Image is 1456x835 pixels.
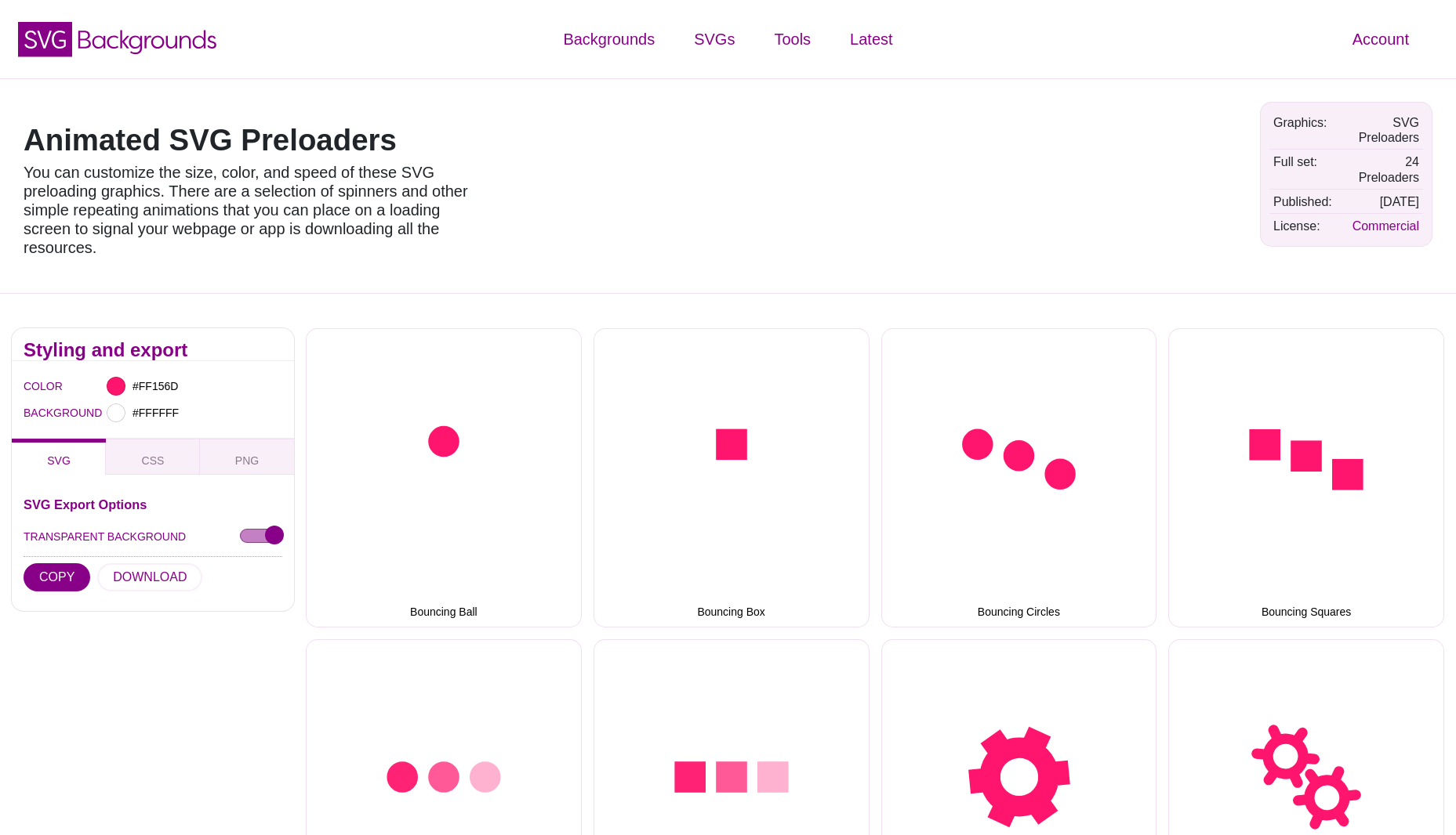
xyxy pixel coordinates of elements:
[24,403,43,423] label: BACKGROUND
[200,439,294,475] button: PNG
[306,328,582,627] button: Bouncing Ball
[1269,150,1336,188] td: Full set:
[754,16,830,63] a: Tools
[1269,215,1336,237] td: License:
[24,526,186,547] label: TRANSPARENT BACKGROUND
[1269,111,1336,149] td: Graphics:
[594,328,870,627] button: Bouncing Box
[1338,111,1423,149] td: SVG Preloaders
[674,16,754,63] a: SVGs
[1333,16,1429,63] a: Account
[24,125,470,155] h1: Animated SVG Preloaders
[543,16,674,63] a: Backgrounds
[1168,328,1444,627] button: Bouncing Squares
[881,328,1157,627] button: Bouncing Circles
[24,163,470,257] p: You can customize the size, color, and speed of these SVG preloading graphics. There are a select...
[1353,219,1419,233] a: Commercial
[1269,190,1336,213] td: Published:
[830,16,912,63] a: Latest
[24,498,282,511] h3: SVG Export Options
[24,344,282,356] h2: Styling and export
[24,563,90,591] button: COPY
[235,454,259,467] span: PNG
[97,563,202,591] button: DOWNLOAD
[106,439,200,475] button: CSS
[1338,150,1423,188] td: 24 Preloaders
[1338,190,1423,213] td: [DATE]
[142,454,165,467] span: CSS
[24,376,43,396] label: COLOR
